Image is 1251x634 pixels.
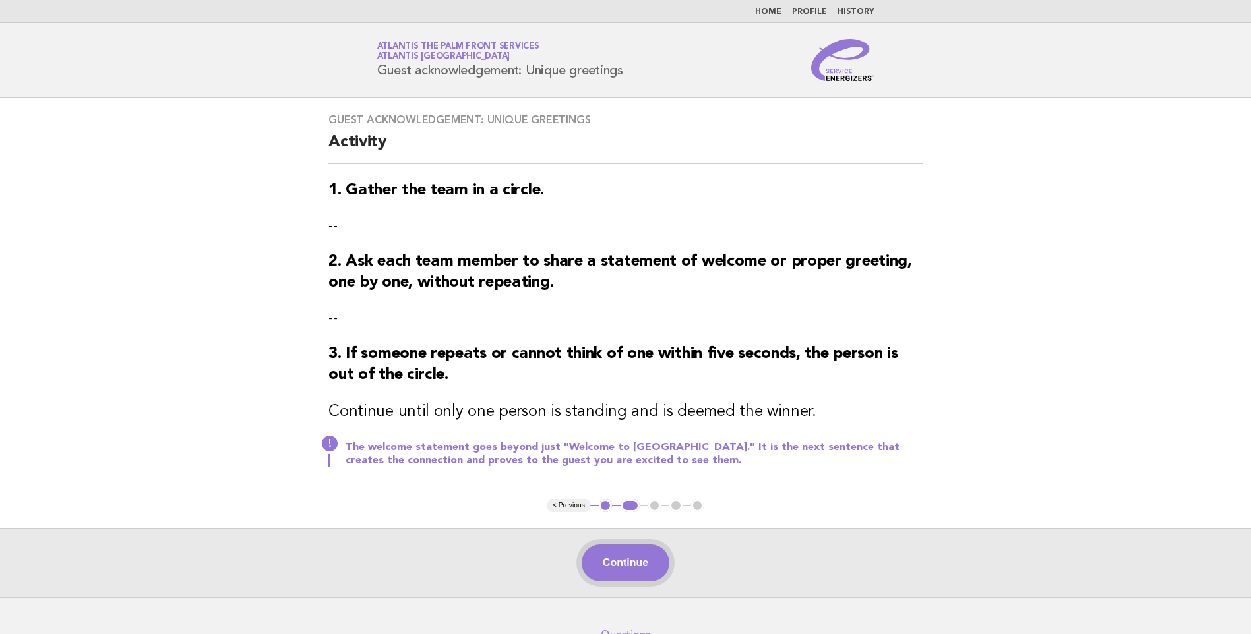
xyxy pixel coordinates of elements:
[328,401,923,422] h3: Continue until only one person is standing and is deemed the winner.
[811,39,874,81] img: Service Energizers
[377,53,510,61] span: Atlantis [GEOGRAPHIC_DATA]
[792,8,827,16] a: Profile
[582,544,669,581] button: Continue
[755,8,781,16] a: Home
[621,499,640,512] button: 2
[328,113,923,127] h3: Guest acknowledgement: Unique greetings
[346,441,923,467] p: The welcome statement goes beyond just "Welcome to [GEOGRAPHIC_DATA]." It is the next sentence th...
[328,254,912,291] strong: 2. Ask each team member to share a statement of welcome or proper greeting, one by one, without r...
[838,8,874,16] a: History
[328,183,544,198] strong: 1. Gather the team in a circle.
[328,132,923,164] h2: Activity
[328,217,923,235] p: --
[377,42,539,61] a: Atlantis The Palm Front ServicesAtlantis [GEOGRAPHIC_DATA]
[328,346,898,383] strong: 3. If someone repeats or cannot think of one within five seconds, the person is out of the circle.
[547,499,590,512] button: < Previous
[328,309,923,328] p: --
[377,43,623,77] h1: Guest acknowledgement: Unique greetings
[599,499,612,512] button: 1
